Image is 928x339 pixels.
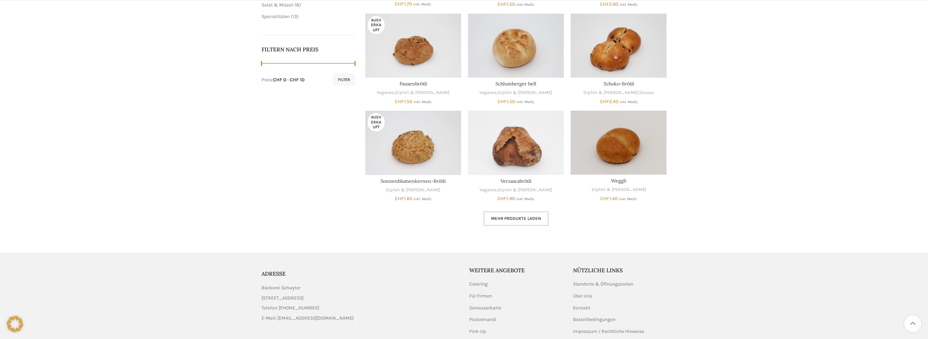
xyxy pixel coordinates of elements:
a: Weggli [611,178,626,184]
span: Ausverkauft [368,113,385,131]
bdi: 1.50 [497,99,515,104]
span: Bäckerei Schwyter [261,284,301,292]
h5: Nützliche Links [573,267,667,274]
a: Veganes [479,187,497,193]
bdi: 1.40 [600,196,618,201]
a: Gipfeli & [PERSON_NAME] [395,90,450,96]
a: List item link [261,304,459,312]
span: CHF [497,196,507,201]
div: , [468,90,564,96]
a: Schlumberger hell [468,14,564,78]
span: 8 [296,2,299,8]
a: Scroll to top button [904,315,921,332]
span: 13 [292,14,297,19]
h5: Weitere Angebote [469,267,563,274]
span: CHF 0 [273,77,286,83]
a: Weggli [571,111,667,175]
small: inkl. MwSt. [619,2,638,7]
bdi: 1.90 [497,196,515,201]
span: CHF [600,1,609,7]
a: Catering [469,281,488,288]
span: CHF [395,1,404,7]
a: List item link [261,314,459,322]
a: Gipfeli & [PERSON_NAME] [591,187,646,193]
div: , [365,90,461,96]
a: Bestellbedingungen [573,316,616,323]
a: Postversand [469,316,496,323]
small: inkl. MwSt. [414,100,432,104]
a: Über Uns [573,293,593,300]
bdi: 1.50 [497,1,515,7]
a: Pausenbrötli [365,14,461,78]
span: CHF [600,99,609,104]
a: Impressum / Rechtliche Hinweise [573,328,645,335]
bdi: 1.70 [395,1,412,7]
a: Pausenbrötli [400,81,427,87]
bdi: 1.50 [395,99,412,104]
span: CHF [395,196,404,201]
a: Mehr Produkte laden [484,211,549,226]
span: Mehr Produkte laden [491,216,541,221]
a: Standorte & Öffnungszeiten [573,281,634,288]
a: Pick-Up [469,328,487,335]
a: Verzascabrötli [468,111,564,175]
span: [STREET_ADDRESS] [261,294,304,302]
span: CHF [497,99,507,104]
span: CHF [497,1,507,7]
bdi: 2.40 [600,99,618,104]
small: inkl. MwSt. [414,197,432,201]
a: Sonnenblumenkernen-Brötli [365,111,461,175]
a: Veganes [479,90,497,96]
a: Gipfeli & [PERSON_NAME] [584,90,638,96]
span: Ausverkauft [368,16,385,34]
div: , [571,90,667,96]
button: Filter [333,74,355,86]
a: Gipfeli & [PERSON_NAME] [498,187,552,193]
small: inkl. MwSt. [619,197,637,201]
small: inkl. MwSt. [516,197,535,201]
small: inkl. MwSt. [619,100,638,104]
a: Schoko-Brötli [571,14,667,78]
a: Gipfeli & [PERSON_NAME] [498,90,552,96]
a: Schoko-Brötli [603,81,634,87]
bdi: 1.60 [395,196,412,201]
a: Spezialitäten [261,14,290,19]
a: Gipfeli & [PERSON_NAME] [386,187,440,193]
a: Kontakt [573,305,591,311]
small: inkl. MwSt. [516,2,535,7]
div: Preis: — [261,77,305,83]
span: CHF 10 [290,77,305,83]
a: Veganes [377,90,394,96]
small: inkl. MwSt. [516,100,535,104]
h5: Filtern nach Preis [261,46,355,53]
span: ADRESSE [261,270,286,277]
span: CHF [600,196,609,201]
a: Geniesserkarte [469,305,502,311]
small: inkl. MwSt. [413,2,432,6]
a: Süsses [639,90,654,96]
a: Sonnenblumenkernen-Brötli [381,178,446,184]
a: Verzascabrötli [501,178,532,184]
a: Für Firmen [469,293,493,300]
span: CHF [395,99,404,104]
div: , [468,187,564,193]
a: Schlumberger hell [495,81,536,87]
bdi: 2.90 [600,1,618,7]
a: Salat & Müesli [261,2,293,8]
